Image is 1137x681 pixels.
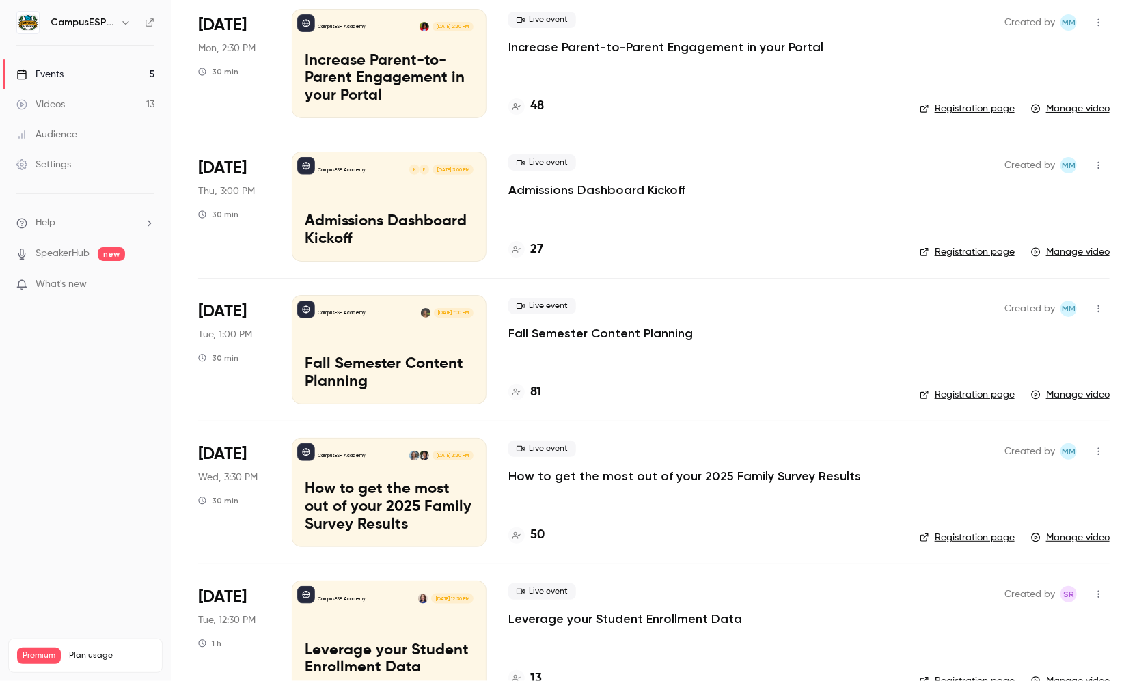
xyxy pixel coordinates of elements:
a: Manage video [1031,102,1110,115]
div: 30 min [198,495,238,506]
div: K [409,164,420,175]
a: Leverage your Student Enrollment Data [508,611,742,627]
span: Live event [508,154,576,171]
a: Registration page [920,531,1015,544]
a: Admissions Dashboard Kickoff [508,182,685,198]
a: Registration page [920,388,1015,402]
a: 48 [508,97,544,115]
img: Kerri Meeks-Griffin [418,594,428,603]
span: [DATE] [198,301,247,322]
p: Leverage your Student Enrollment Data [305,642,474,678]
span: [DATE] [198,157,247,179]
div: Jul 16 Wed, 3:30 PM (America/New York) [198,438,270,547]
span: MM [1062,157,1076,173]
span: MM [1062,301,1076,317]
p: Fall Semester Content Planning [305,356,474,391]
a: Registration page [920,102,1015,115]
span: Created by [1004,443,1055,460]
span: [DATE] 3:00 PM [433,165,473,174]
span: Created by [1004,157,1055,173]
a: Fall Semester Content Planning [508,325,693,342]
span: Plan usage [69,650,154,661]
div: 30 min [198,66,238,77]
h4: 50 [530,526,545,544]
p: Increase Parent-to-Parent Engagement in your Portal [305,53,474,105]
div: 30 min [198,209,238,220]
p: CampusESP Academy [318,452,366,459]
p: CampusESP Academy [318,23,366,30]
h6: CampusESP Academy [51,16,115,29]
span: [DATE] [198,14,247,36]
span: Live event [508,441,576,457]
span: Mairin Matthews [1060,443,1077,460]
div: 30 min [198,352,238,363]
iframe: Noticeable Trigger [138,279,154,291]
span: new [98,247,125,261]
a: How to get the most out of your 2025 Family Survey ResultsCampusESP AcademyMelissa SimmsElizabeth... [292,438,487,547]
span: Wed, 3:30 PM [198,471,258,484]
span: Stephanie Robinson [1060,586,1077,602]
span: Help [36,216,55,230]
div: F [419,164,430,175]
span: Mon, 2:30 PM [198,42,256,55]
a: Manage video [1031,388,1110,402]
a: How to get the most out of your 2025 Family Survey Results [508,468,861,484]
div: Events [16,68,64,81]
li: help-dropdown-opener [16,216,154,230]
span: Thu, 3:00 PM [198,184,255,198]
img: Elizabeth Harris [409,451,419,460]
span: Tue, 1:00 PM [198,328,252,342]
div: Aug 11 Mon, 2:30 PM (America/New York) [198,9,270,118]
span: [DATE] 1:00 PM [434,308,473,318]
div: Jul 24 Thu, 3:00 PM (America/New York) [198,152,270,261]
span: Mairin Matthews [1060,301,1077,317]
span: [DATE] 12:30 PM [431,594,473,603]
p: Admissions Dashboard Kickoff [305,213,474,249]
span: [DATE] 2:30 PM [433,22,473,31]
span: Tue, 12:30 PM [198,613,256,627]
span: Created by [1004,586,1055,602]
span: [DATE] 3:30 PM [433,451,473,460]
div: 1 h [198,638,221,649]
img: CampusESP Academy [17,12,39,33]
span: Premium [17,648,61,664]
a: Manage video [1031,531,1110,544]
span: Live event [508,298,576,314]
span: Live event [508,583,576,600]
h4: 27 [530,240,543,259]
span: SR [1063,586,1074,602]
span: MM [1062,14,1076,31]
h4: 48 [530,97,544,115]
a: 50 [508,526,545,544]
p: CampusESP Academy [318,596,366,602]
div: Settings [16,158,71,171]
a: SpeakerHub [36,247,90,261]
p: CampusESP Academy [318,309,366,316]
span: MM [1062,443,1076,460]
span: Live event [508,12,576,28]
span: What's new [36,277,87,292]
span: [DATE] [198,443,247,465]
p: How to get the most out of your 2025 Family Survey Results [305,481,474,533]
a: 81 [508,383,541,402]
a: Fall Semester Content PlanningCampusESP AcademyMira Gandhi[DATE] 1:00 PMFall Semester Content Pla... [292,295,487,404]
img: Melissa Simms [420,451,429,460]
a: 27 [508,240,543,259]
a: Manage video [1031,245,1110,259]
span: [DATE] [198,586,247,608]
img: Mira Gandhi [421,308,430,318]
div: Jul 22 Tue, 1:00 PM (America/New York) [198,295,270,404]
div: Audience [16,128,77,141]
span: Mairin Matthews [1060,157,1077,173]
span: Created by [1004,301,1055,317]
a: Increase Parent-to-Parent Engagement in your Portal [508,39,823,55]
a: Registration page [920,245,1015,259]
a: Increase Parent-to-Parent Engagement in your PortalCampusESP AcademyTawanna Brown[DATE] 2:30 PMIn... [292,9,487,118]
div: Videos [16,98,65,111]
span: Created by [1004,14,1055,31]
